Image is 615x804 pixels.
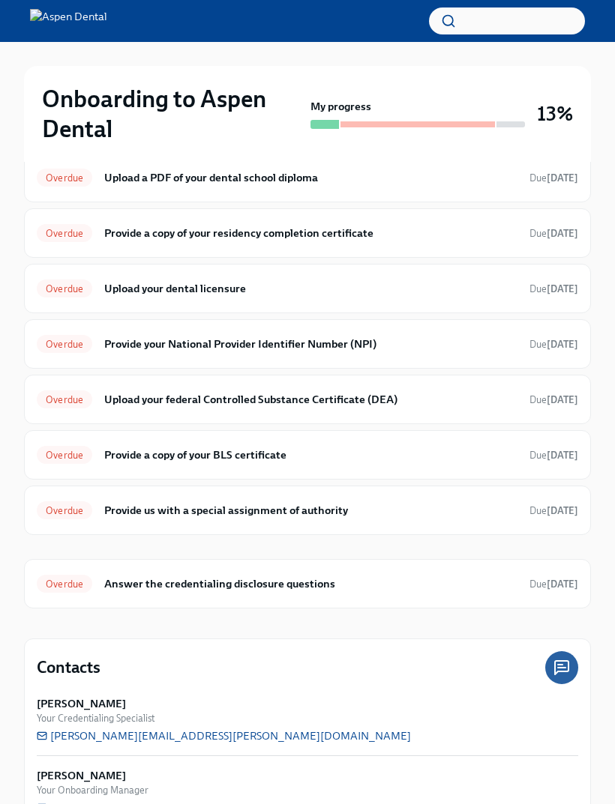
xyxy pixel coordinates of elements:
[37,339,92,350] span: Overdue
[37,696,126,711] strong: [PERSON_NAME]
[37,498,578,522] a: OverdueProvide us with a special assignment of authorityDue[DATE]
[37,450,92,461] span: Overdue
[37,166,578,190] a: OverdueUpload a PDF of your dental school diplomaDue[DATE]
[37,221,578,245] a: OverdueProvide a copy of your residency completion certificateDue[DATE]
[37,656,100,679] h4: Contacts
[104,280,517,297] h6: Upload your dental licensure
[547,505,578,516] strong: [DATE]
[37,443,578,467] a: OverdueProvide a copy of your BLS certificateDue[DATE]
[547,450,578,461] strong: [DATE]
[547,283,578,294] strong: [DATE]
[37,572,578,596] a: OverdueAnswer the credentialing disclosure questionsDue[DATE]
[529,226,578,241] span: July 31st, 2025 09:00
[104,502,517,519] h6: Provide us with a special assignment of authority
[547,394,578,405] strong: [DATE]
[104,336,517,352] h6: Provide your National Provider Identifier Number (NPI)
[37,711,154,725] span: Your Credentialing Specialist
[37,387,578,411] a: OverdueUpload your federal Controlled Substance Certificate (DEA)Due[DATE]
[310,99,371,114] strong: My progress
[529,577,578,591] span: August 18th, 2025 09:00
[529,283,578,294] span: Due
[104,225,517,241] h6: Provide a copy of your residency completion certificate
[37,394,92,405] span: Overdue
[529,448,578,462] span: July 31st, 2025 09:00
[529,504,578,518] span: July 31st, 2025 09:00
[529,450,578,461] span: Due
[42,84,304,144] h2: Onboarding to Aspen Dental
[529,228,578,239] span: Due
[529,394,578,405] span: Due
[37,228,92,239] span: Overdue
[37,578,92,590] span: Overdue
[37,332,578,356] a: OverdueProvide your National Provider Identifier Number (NPI)Due[DATE]
[30,9,107,33] img: Aspen Dental
[529,337,578,351] span: July 31st, 2025 09:00
[37,768,126,783] strong: [PERSON_NAME]
[529,171,578,185] span: July 31st, 2025 09:00
[104,447,517,463] h6: Provide a copy of your BLS certificate
[529,282,578,296] span: July 31st, 2025 09:00
[529,339,578,350] span: Due
[37,172,92,184] span: Overdue
[37,728,411,743] a: [PERSON_NAME][EMAIL_ADDRESS][PERSON_NAME][DOMAIN_NAME]
[37,505,92,516] span: Overdue
[547,578,578,590] strong: [DATE]
[529,578,578,590] span: Due
[529,172,578,184] span: Due
[37,276,578,300] a: OverdueUpload your dental licensureDue[DATE]
[547,228,578,239] strong: [DATE]
[547,172,578,184] strong: [DATE]
[529,505,578,516] span: Due
[104,575,517,592] h6: Answer the credentialing disclosure questions
[37,283,92,294] span: Overdue
[547,339,578,350] strong: [DATE]
[529,393,578,407] span: July 31st, 2025 09:00
[104,391,517,408] h6: Upload your federal Controlled Substance Certificate (DEA)
[537,100,573,127] h3: 13%
[104,169,517,186] h6: Upload a PDF of your dental school diploma
[37,783,148,797] span: Your Onboarding Manager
